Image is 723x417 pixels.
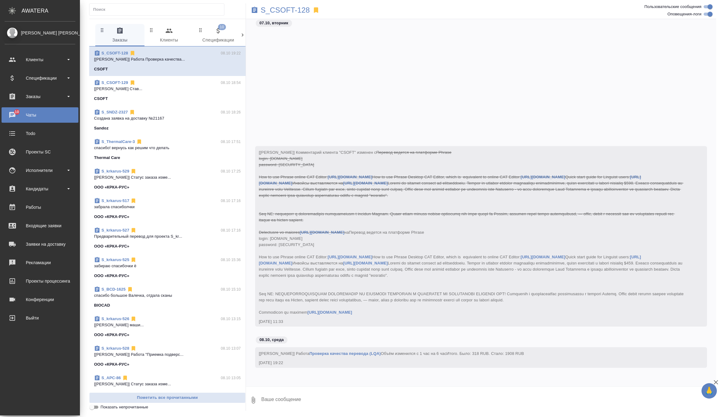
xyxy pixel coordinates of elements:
[343,261,388,265] a: [URL][DOMAIN_NAME]
[259,150,685,315] span: [[PERSON_NAME]] Комментарий клиента "CSOFT" изменен с на
[521,175,565,179] a: [URL][DOMAIN_NAME]
[99,27,105,33] svg: Зажми и перетащи, чтобы поменять порядок вкладок
[94,302,110,308] p: BIOCAD
[5,129,75,138] div: Todo
[130,198,136,204] svg: Отписаться
[5,92,75,101] div: Заказы
[93,394,242,401] span: Пометить все прочитанными
[2,292,78,307] a: Конференции
[198,27,203,33] svg: Зажми и перетащи, чтобы поменять порядок вкладок
[89,342,246,371] div: S_krkarus-52808.10 13:07[[PERSON_NAME]] Работа "Приемка подверс...ООО «КРКА-РУС»
[101,198,129,203] a: S_krkarus-517
[2,144,78,160] a: Проекты SC
[89,76,246,105] div: S_CSOFT-12908.10 18:54[[PERSON_NAME] Став...CSOFT
[94,243,129,249] p: ООО «КРКА-РУС»
[89,312,246,342] div: S_krkarus-52608.10 13:15[[PERSON_NAME] маши...ООО «КРКА-РУС»
[94,184,129,190] p: ООО «КРКА-РУС»
[148,27,190,44] span: Клиенты
[94,204,241,210] p: забрала спасиболчки
[94,174,241,181] p: [[PERSON_NAME]] Статус заказа изме...
[89,283,246,312] div: S_BCD-162508.10 15:10спасибо большое Валечка, отдала сканыBIOCAD
[89,135,246,165] div: S_ThermalCare-308.10 17:51спасибо! вернусь как решим что делатьThermal Care
[701,383,717,399] button: 🙏
[2,273,78,289] a: Проекты процессинга
[94,96,108,102] p: CSOFT
[94,125,109,131] p: Sandoz
[101,257,129,262] a: S_krkarus-525
[221,345,241,351] p: 08.10 13:07
[328,175,372,179] a: [URL][DOMAIN_NAME]
[89,105,246,135] div: S_SNDZ-232708.10 18:26Создана заявка на доставку №21167Sandoz
[94,86,241,92] p: [[PERSON_NAME] Став...
[130,345,136,351] svg: Отписаться
[5,147,75,157] div: Проекты SC
[101,404,148,410] span: Показать непрочитанные
[259,360,685,366] div: [DATE] 19:22
[130,227,136,233] svg: Отписаться
[446,351,524,356] span: Итого. Было: 318 RUB. Стало: 1908 RUB
[94,115,241,121] p: Создана заявка на доставку №21167
[261,7,310,13] a: S_CSOFT-128
[99,27,141,44] span: Заказы
[94,155,120,161] p: Thermal Care
[94,361,129,367] p: ООО «КРКА-РУС»
[2,310,78,326] a: Выйти
[521,255,565,259] a: [URL][DOMAIN_NAME]
[5,55,75,64] div: Клиенты
[5,184,75,193] div: Кандидаты
[94,322,241,328] p: [[PERSON_NAME] маши...
[89,224,246,253] div: S_krkarus-52708.10 17:16Предварительный перевод для проекта S_kr...ООО «КРКА-РУС»
[704,384,714,397] span: 🙏
[22,5,80,17] div: AWATERA
[5,203,75,212] div: Работы
[221,139,241,145] p: 08.10 17:51
[343,181,388,185] a: [URL][DOMAIN_NAME]
[221,375,241,381] p: 08.10 13:05
[101,228,129,232] a: S_krkarus-527
[94,273,129,279] p: ООО «КРКА-РУС»
[309,351,381,356] a: Проверка качества перевода (LQA)
[259,319,685,325] div: [DATE] 11:33
[89,392,246,403] button: Пометить все прочитанными
[221,168,241,174] p: 08.10 17:25
[130,168,136,174] svg: Отписаться
[644,4,701,10] span: Пользовательские сообщения
[136,139,142,145] svg: Отписаться
[2,255,78,270] a: Рекламации
[94,292,241,299] p: спасибо большое Валечка, отдала сканы
[101,346,129,351] a: S_krkarus-528
[89,371,246,401] div: S_APC-8608.10 13:05[[PERSON_NAME]] Статус заказа изме...[PERSON_NAME] Electric
[667,11,701,17] span: Оповещения-логи
[5,166,75,175] div: Исполнители
[130,257,136,263] svg: Отписаться
[94,381,241,387] p: [[PERSON_NAME]] Статус заказа изме...
[259,337,284,343] p: 08.10, среда
[221,316,241,322] p: 08.10 13:15
[5,30,75,36] div: [PERSON_NAME] [PERSON_NAME]
[130,316,136,322] svg: Отписаться
[307,310,352,315] a: [URL][DOMAIN_NAME]
[5,240,75,249] div: Заявки на доставку
[5,221,75,230] div: Входящие заявки
[101,51,128,55] a: S_CSOFT-128
[89,194,246,224] div: S_krkarus-51708.10 17:16забрала спасиболчкиООО «КРКА-РУС»
[5,73,75,83] div: Спецификации
[94,56,241,62] p: [[PERSON_NAME]] Работа Проверка качества...
[5,295,75,304] div: Конференции
[2,126,78,141] a: Todo
[259,351,524,356] span: [[PERSON_NAME]] Работа Объём изменился с 1 час на 6 час
[2,107,78,123] a: 10Чаты
[89,165,246,194] div: S_krkarus-52908.10 17:25[[PERSON_NAME]] Статус заказа изме...ООО «КРКА-РУС»
[5,313,75,323] div: Выйти
[129,50,136,56] svg: Отписаться
[89,46,246,76] div: S_CSOFT-12808.10 19:22[[PERSON_NAME]] Работа Проверка качества...CSOFT
[221,198,241,204] p: 08.10 17:16
[2,236,78,252] a: Заявки на доставку
[94,332,129,338] p: ООО «КРКА-РУС»
[2,218,78,233] a: Входящие заявки
[101,316,129,321] a: S_krkarus-526
[328,255,372,259] a: [URL][DOMAIN_NAME]
[89,253,246,283] div: S_krkarus-52508.10 15:36забираю спасибочки ёООО «КРКА-РУС»
[259,20,288,26] p: 07.10, вторник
